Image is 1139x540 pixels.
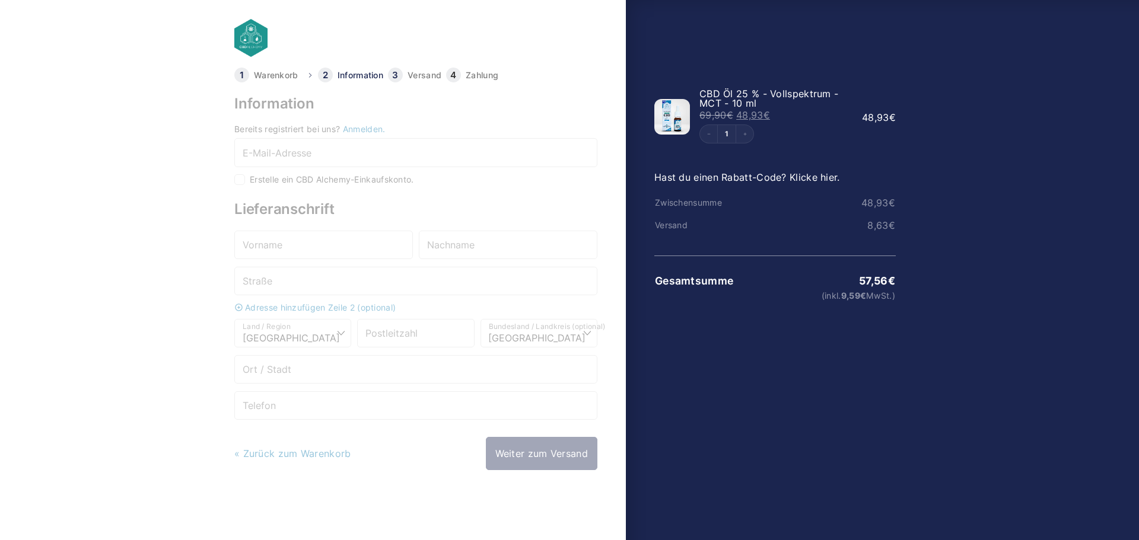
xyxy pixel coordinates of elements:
[357,319,474,347] input: Postleitzahl
[736,125,753,143] button: Increment
[763,109,770,121] span: €
[654,171,840,183] a: Hast du einen Rabatt-Code? Klicke hier.
[234,267,597,295] input: Straße
[234,97,597,111] h3: Information
[736,292,895,300] small: (inkl. MwSt.)
[250,175,414,184] label: Erstelle ein CBD Alchemy-Einkaufskonto.
[718,130,736,138] a: Edit
[861,197,895,209] bdi: 48,93
[654,198,735,207] th: Zwischensumme
[859,274,895,287] bdi: 57,56
[736,109,770,121] bdi: 48,93
[700,125,718,143] button: Decrement
[338,71,383,79] a: Information
[867,219,895,231] bdi: 8,63
[234,202,597,216] h3: Lieferanschrift
[889,219,895,231] span: €
[654,275,735,287] th: Gesamtsumme
[234,138,597,167] input: E-Mail-Adresse
[419,231,597,259] input: Nachname
[254,71,298,79] a: Warenkorb
[234,391,597,420] input: Telefon
[889,197,895,209] span: €
[727,109,733,121] span: €
[486,437,597,470] a: Weiter zum Versand
[841,290,867,301] span: 9,59
[654,221,735,230] th: Versand
[466,71,498,79] a: Zahlung
[408,71,441,79] a: Versand
[234,231,413,259] input: Vorname
[343,124,386,134] a: Anmelden.
[231,303,600,312] a: Adresse hinzufügen Zeile 2 (optional)
[860,290,866,301] span: €
[234,124,340,134] span: Bereits registriert bei uns?
[699,88,838,109] span: CBD Öl 25 % - Vollspektrum - MCT - 10 ml
[888,274,895,287] span: €
[699,109,733,121] bdi: 69,90
[862,111,896,123] bdi: 48,93
[234,448,351,459] a: « Zurück zum Warenkorb
[234,355,597,384] input: Ort / Stadt
[889,111,896,123] span: €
